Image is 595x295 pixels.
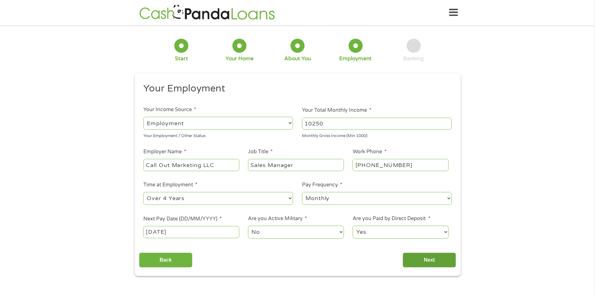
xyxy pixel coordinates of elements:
input: (231) 754-4010 [353,159,448,171]
div: About You [284,55,311,62]
label: Are you Active Military [248,215,307,222]
div: Employment [339,55,372,62]
img: GetLoanNow Logo [137,4,277,22]
input: Walmart [143,159,239,171]
label: Job Title [248,149,273,155]
div: Your Employment / Other Status [143,131,293,139]
div: Banking [403,55,424,62]
h2: Your Employment [143,82,447,95]
input: Next [403,253,456,268]
label: Are you Paid by Direct Deposit [353,215,430,222]
div: Monthly Gross Income (Min 1000) [302,131,452,139]
label: Your Income Source [143,106,196,113]
div: Start [175,55,188,62]
label: Your Total Monthly Income [302,107,371,114]
div: Your Home [226,55,254,62]
label: Next Pay Date (DD/MM/YYYY) [143,216,222,222]
label: Work Phone [353,149,386,155]
label: Employer Name [143,149,186,155]
input: Cashier [248,159,344,171]
input: Use the arrow keys to pick a date [143,226,239,238]
input: 1800 [302,118,452,130]
label: Pay Frequency [302,182,342,188]
label: Time at Employment [143,182,197,188]
input: Back [139,253,192,268]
